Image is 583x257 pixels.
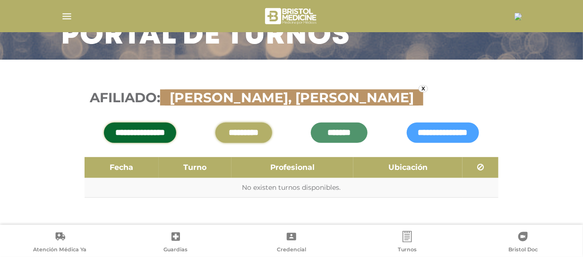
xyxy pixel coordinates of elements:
h3: Afiliado: [90,90,493,106]
th: Ubicación [353,157,463,178]
span: Bristol Doc [508,246,538,255]
a: Turnos [350,231,465,255]
a: Bristol Doc [465,231,581,255]
span: Turnos [398,246,417,255]
img: Cober_menu-lines-white.svg [61,10,73,22]
h3: Portal de turnos [61,24,350,48]
img: 18003 [514,13,522,20]
a: Guardias [118,231,233,255]
span: [PERSON_NAME], [PERSON_NAME] [165,89,419,106]
th: Fecha [85,157,159,178]
a: Credencial [233,231,349,255]
img: bristol-medicine-blanco.png [264,5,320,27]
span: Atención Médica Ya [33,246,86,255]
th: Profesional [231,157,353,178]
span: Credencial [277,246,306,255]
a: x [419,85,428,92]
span: Guardias [163,246,188,255]
a: Atención Médica Ya [2,231,118,255]
td: No existen turnos disponibles. [85,178,498,198]
th: Turno [159,157,232,178]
